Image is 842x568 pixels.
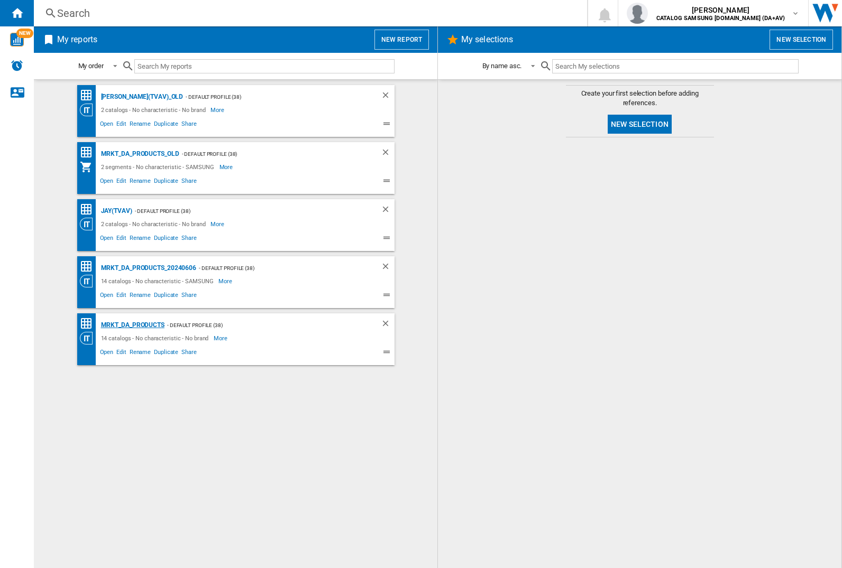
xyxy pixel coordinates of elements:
[381,90,395,104] div: Delete
[152,347,180,360] span: Duplicate
[211,104,226,116] span: More
[608,115,672,134] button: New selection
[179,147,360,161] div: - Default profile (38)
[128,290,152,303] span: Rename
[78,62,104,70] div: My order
[770,30,833,50] button: New selection
[80,161,98,173] div: My Assortment
[196,262,359,275] div: - Default profile (38)
[57,6,560,21] div: Search
[381,319,395,332] div: Delete
[80,218,98,230] div: Category View
[98,90,184,104] div: [PERSON_NAME](TVAV)_old
[566,89,714,108] span: Create your first selection before adding references.
[98,147,179,161] div: MRKT_DA_PRODUCTS_OLD
[80,146,98,159] div: Price Matrix
[219,161,235,173] span: More
[11,59,23,72] img: alerts-logo.svg
[80,332,98,344] div: Category View
[180,233,198,246] span: Share
[482,62,522,70] div: By name asc.
[459,30,515,50] h2: My selections
[152,290,180,303] span: Duplicate
[98,332,214,344] div: 14 catalogs - No characteristic - No brand
[115,119,128,132] span: Edit
[218,275,234,287] span: More
[98,161,219,173] div: 2 segments - No characteristic - SAMSUNG
[98,119,115,132] span: Open
[98,204,132,218] div: JAY(TVAV)
[10,33,24,46] img: wise-card.svg
[98,262,197,275] div: MRKT_DA_PRODUCTS_20240606
[128,176,152,189] span: Rename
[180,290,198,303] span: Share
[98,176,115,189] span: Open
[164,319,360,332] div: - Default profile (38)
[656,15,785,22] b: CATALOG SAMSUNG [DOMAIN_NAME] (DA+AV)
[80,260,98,273] div: Price Matrix
[115,347,128,360] span: Edit
[98,104,211,116] div: 2 catalogs - No characteristic - No brand
[374,30,429,50] button: New report
[381,262,395,275] div: Delete
[98,319,164,332] div: MRKT_DA_PRODUCTS
[552,59,798,73] input: Search My selections
[132,204,360,218] div: - Default profile (38)
[152,233,180,246] span: Duplicate
[152,119,180,132] span: Duplicate
[80,104,98,116] div: Category View
[152,176,180,189] span: Duplicate
[115,233,128,246] span: Edit
[656,5,785,15] span: [PERSON_NAME]
[115,176,128,189] span: Edit
[180,347,198,360] span: Share
[98,218,211,230] div: 2 catalogs - No characteristic - No brand
[180,176,198,189] span: Share
[128,347,152,360] span: Rename
[381,147,395,161] div: Delete
[128,233,152,246] span: Rename
[627,3,648,24] img: profile.jpg
[134,59,395,73] input: Search My reports
[115,290,128,303] span: Edit
[381,204,395,218] div: Delete
[80,203,98,216] div: Price Matrix
[183,90,359,104] div: - Default profile (38)
[16,29,33,38] span: NEW
[80,317,98,330] div: Price Matrix
[98,290,115,303] span: Open
[98,233,115,246] span: Open
[98,275,219,287] div: 14 catalogs - No characteristic - SAMSUNG
[128,119,152,132] span: Rename
[55,30,99,50] h2: My reports
[211,218,226,230] span: More
[98,347,115,360] span: Open
[180,119,198,132] span: Share
[80,89,98,102] div: Price Matrix
[214,332,229,344] span: More
[80,275,98,287] div: Category View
